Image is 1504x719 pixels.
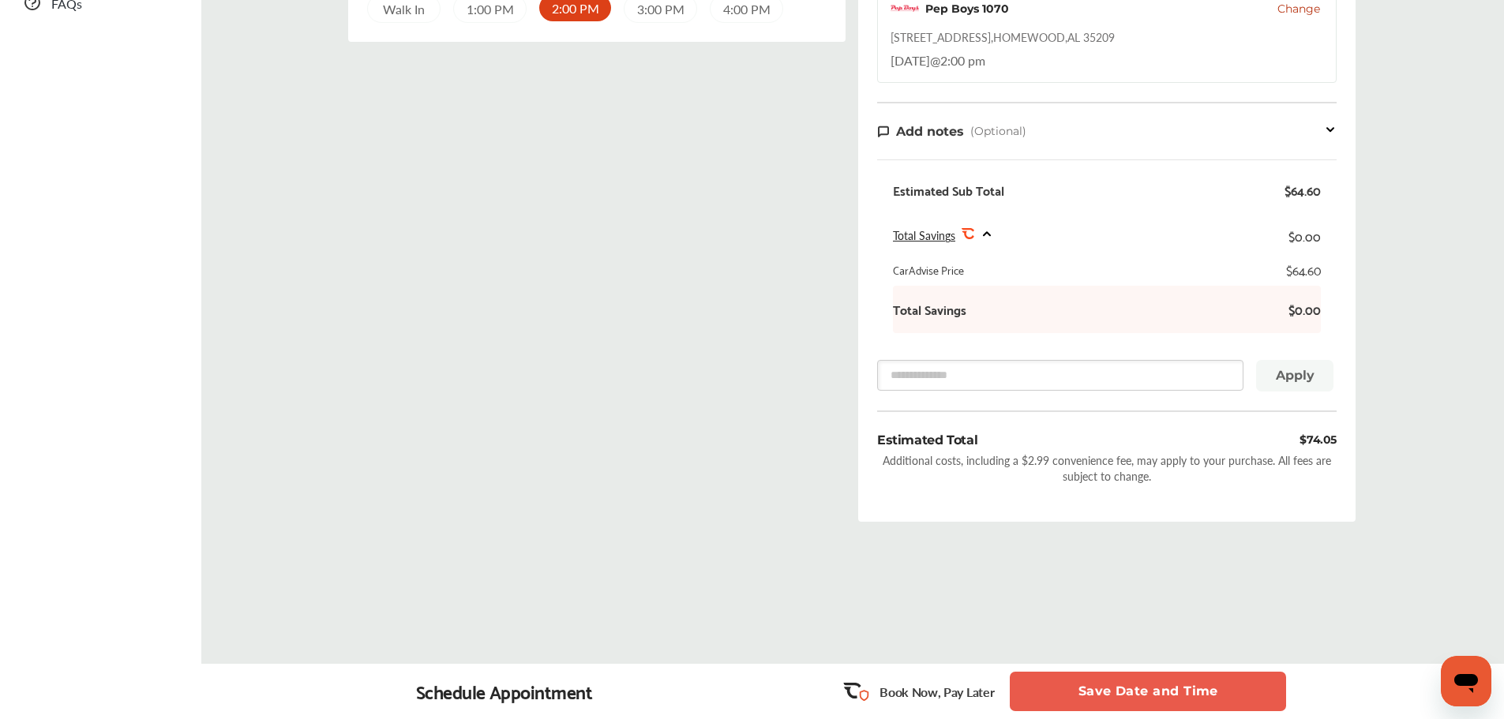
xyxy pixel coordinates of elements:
[893,262,964,278] div: CarAdvise Price
[1010,672,1286,711] button: Save Date and Time
[877,125,890,138] img: note-icon.db9493fa.svg
[1256,360,1333,391] button: Apply
[1288,225,1321,246] div: $0.00
[1285,182,1321,198] div: $64.60
[940,51,985,69] span: 2:00 pm
[1273,301,1321,317] b: $0.00
[930,51,940,69] span: @
[891,51,930,69] span: [DATE]
[893,227,955,243] span: Total Savings
[880,683,994,701] p: Book Now, Pay Later
[893,182,1004,198] div: Estimated Sub Total
[893,301,966,317] b: Total Savings
[1441,656,1491,706] iframe: Button to launch messaging window
[877,431,977,449] div: Estimated Total
[877,452,1337,484] div: Additional costs, including a $2.99 convenience fee, may apply to your purchase. All fees are sub...
[1300,431,1337,449] div: $74.05
[416,680,593,702] div: Schedule Appointment
[1286,262,1321,278] div: $64.60
[1277,1,1320,17] button: Change
[891,29,1115,45] div: [STREET_ADDRESS] , HOMEWOOD , AL 35209
[896,124,964,139] span: Add notes
[970,124,1026,138] span: (Optional)
[925,1,1009,17] div: Pep Boys 1070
